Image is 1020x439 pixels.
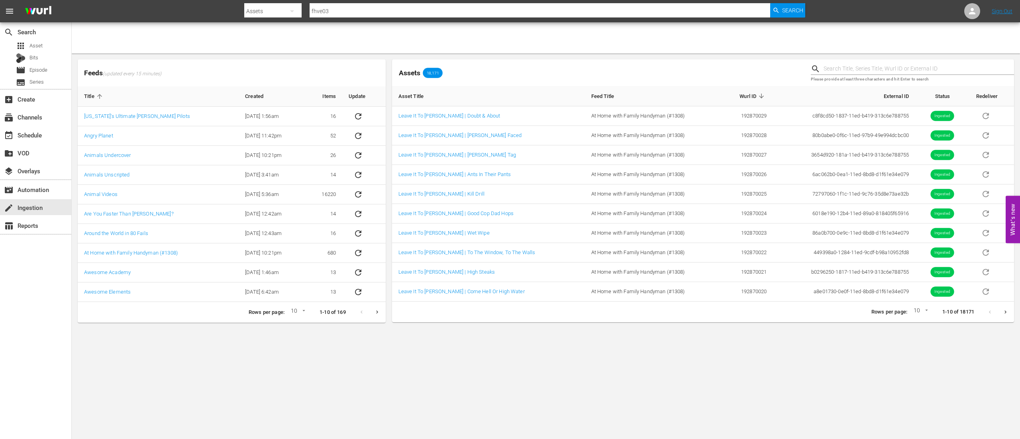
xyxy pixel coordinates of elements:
[722,106,773,126] td: 192870029
[306,282,342,302] td: 13
[585,126,722,145] td: At Home with Family Handyman (#1308)
[306,204,342,224] td: 14
[970,86,1014,106] th: Redeliver
[585,204,722,223] td: At Home with Family Handyman (#1308)
[398,288,525,294] a: Leave It To [PERSON_NAME] | Come Hell Or High Water
[773,165,915,184] td: 6ac062b0-0ea1-11ed-8bd8-d1f61e34e079
[84,230,148,236] a: Around the World in 80 Fails
[16,41,25,51] span: apps
[84,250,178,256] a: At Home with Family Handyman (#1308)
[84,113,190,119] a: [US_STATE]'s Ultimate [PERSON_NAME] Pilots
[4,95,14,104] span: Create
[84,289,131,295] a: Awesome Elements
[4,131,14,140] span: Schedule
[320,309,346,316] p: 1-10 of 169
[722,263,773,282] td: 192870021
[1006,196,1020,243] button: Open Feedback Widget
[722,282,773,302] td: 192870020
[398,132,522,138] a: Leave It To [PERSON_NAME] | [PERSON_NAME] Faced
[398,249,535,255] a: Leave It To [PERSON_NAME] | To The Window, To The Walls
[722,204,773,223] td: 192870024
[773,223,915,243] td: 86a0b700-0e9c-11ed-8bd8-d1f61e34e079
[16,78,25,87] span: Series
[4,113,14,122] span: Channels
[249,309,284,316] p: Rows per page:
[4,221,14,231] span: Reports
[84,269,131,275] a: Awesome Academy
[29,42,43,50] span: Asset
[585,282,722,302] td: At Home with Family Handyman (#1308)
[770,3,805,18] button: Search
[4,185,14,195] span: Automation
[84,211,174,217] a: Are You Faster Than [PERSON_NAME]?
[931,172,954,178] span: Ingested
[773,243,915,263] td: 449398a0-1284-11ed-9cdf-b98a10952fd8
[773,145,915,165] td: 3654d920-181a-11ed-b419-313c6e788755
[84,172,130,178] a: Animals Unscripted
[78,67,386,80] span: Feeds
[585,184,722,204] td: At Home with Family Handyman (#1308)
[585,223,722,243] td: At Home with Family Handyman (#1308)
[4,149,14,158] span: VOD
[976,210,995,216] span: Live assets can't be redelivered
[398,113,500,119] a: Leave It To [PERSON_NAME] | Doubt & About
[998,304,1013,320] button: Next page
[931,211,954,217] span: Ingested
[773,106,915,126] td: c8f8cd50-1837-11ed-b419-313c6e788755
[239,224,306,243] td: [DATE] 12:43am
[239,146,306,165] td: [DATE] 10:21pm
[84,191,118,197] a: Animal Videos
[773,282,915,302] td: a8e01730-0e0f-11ed-8bd8-d1f61e34e079
[942,308,974,316] p: 1-10 of 18171
[306,126,342,146] td: 52
[871,308,907,316] p: Rows per page:
[239,204,306,224] td: [DATE] 12:42am
[84,93,105,100] span: Title
[306,243,342,263] td: 680
[306,86,342,107] th: Items
[773,86,915,106] th: External ID
[4,27,14,37] span: Search
[811,76,1014,83] p: Please provide at least three characters and hit Enter to search
[739,92,767,100] span: Wurl ID
[423,71,443,75] span: 18,171
[585,145,722,165] td: At Home with Family Handyman (#1308)
[29,78,44,86] span: Series
[4,203,14,213] span: Ingestion
[773,126,915,145] td: 80b0abe0-0f6c-11ed-97b9-49e994dcbc00
[585,165,722,184] td: At Home with Family Handyman (#1308)
[16,53,25,63] div: Bits
[103,71,161,77] span: (updated every 15 minutes)
[398,230,490,236] a: Leave It To [PERSON_NAME] | Wet Wipe
[342,86,386,107] th: Update
[398,269,495,275] a: Leave It To [PERSON_NAME] | High Steaks
[722,145,773,165] td: 192870027
[931,133,954,139] span: Ingested
[239,185,306,204] td: [DATE] 5:36am
[398,152,516,158] a: Leave It To [PERSON_NAME] | [PERSON_NAME] Tag
[585,86,722,106] th: Feed Title
[29,66,47,74] span: Episode
[824,63,1014,75] input: Search Title, Series Title, Wurl ID or External ID
[931,113,954,119] span: Ingested
[976,268,995,274] span: Live assets can't be redelivered
[773,263,915,282] td: b0296250-1817-11ed-b419-313c6e788755
[306,263,342,282] td: 13
[722,223,773,243] td: 192870023
[398,171,511,177] a: Leave It To [PERSON_NAME] | Ants In Their Pants
[84,152,131,158] a: Animals Undercover
[910,306,930,318] div: 10
[722,126,773,145] td: 192870028
[585,243,722,263] td: At Home with Family Handyman (#1308)
[585,106,722,126] td: At Home with Family Handyman (#1308)
[239,243,306,263] td: [DATE] 10:21pm
[392,86,1014,302] table: sticky table
[16,65,25,75] span: Episode
[78,86,386,302] table: sticky table
[976,249,995,255] span: Live assets can't be redelivered
[931,152,954,158] span: Ingested
[931,250,954,256] span: Ingested
[239,282,306,302] td: [DATE] 6:42am
[398,210,514,216] a: Leave It To [PERSON_NAME] | Good Cop Dad Hops
[976,151,995,157] span: Live assets can't be redelivered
